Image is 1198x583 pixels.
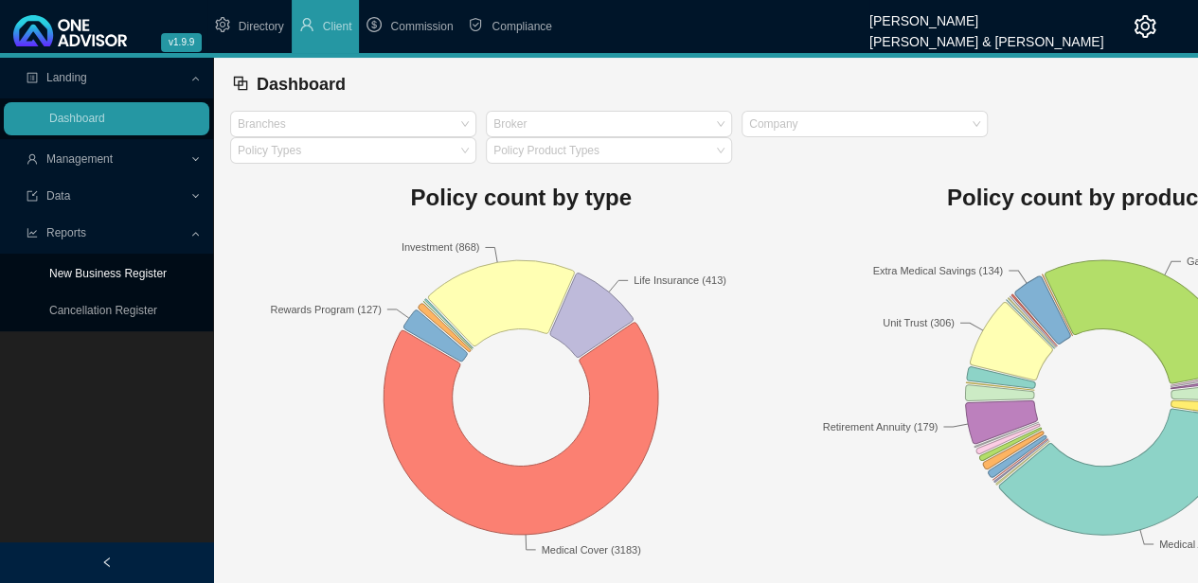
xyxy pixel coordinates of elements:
text: Investment (868) [402,242,480,254]
div: [PERSON_NAME] [869,5,1103,26]
h1: Policy count by type [230,179,812,217]
span: import [27,190,38,202]
span: safety [468,17,483,32]
span: Reports [46,226,86,239]
span: Client [323,20,352,33]
a: New Business Register [49,267,167,280]
text: Rewards Program (127) [270,304,381,315]
span: Dashboard [257,75,346,94]
span: user [299,17,314,32]
span: profile [27,72,38,83]
span: block [232,75,249,92]
text: Unit Trust (306) [883,317,955,328]
span: Management [46,152,113,166]
a: Cancellation Register [49,304,157,317]
span: line-chart [27,227,38,238]
span: Data [46,189,70,203]
text: Retirement Annuity (179) [823,421,939,433]
span: Commission [390,20,453,33]
span: Compliance [492,20,551,33]
span: dollar [367,17,382,32]
span: Landing [46,71,87,84]
img: 2df55531c6924b55f21c4cf5d4484680-logo-light.svg [13,15,127,46]
span: setting [1134,15,1156,38]
text: Extra Medical Savings (134) [873,265,1004,276]
span: Directory [239,20,284,33]
span: user [27,153,38,165]
span: v1.9.9 [161,33,202,52]
text: Life Insurance (413) [634,274,726,286]
text: Medical Cover (3183) [542,544,641,556]
a: Dashboard [49,112,105,125]
span: setting [215,17,230,32]
div: [PERSON_NAME] & [PERSON_NAME] [869,26,1103,46]
span: left [101,556,113,568]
